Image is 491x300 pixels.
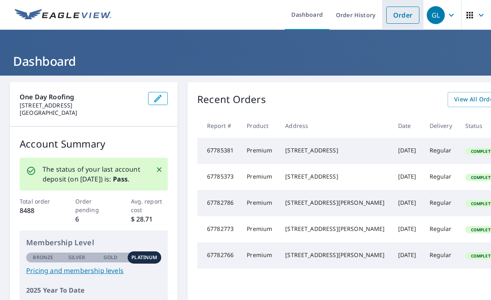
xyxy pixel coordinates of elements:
[131,214,168,224] p: $ 28.71
[386,7,419,24] a: Order
[285,172,385,181] div: [STREET_ADDRESS]
[33,254,53,261] p: Bronze
[75,197,113,214] p: Order pending
[20,206,57,215] p: 8488
[197,92,266,107] p: Recent Orders
[392,216,423,242] td: [DATE]
[392,138,423,164] td: [DATE]
[285,146,385,154] div: [STREET_ADDRESS]
[20,102,142,109] p: [STREET_ADDRESS]
[68,254,86,261] p: Silver
[197,216,240,242] td: 67782773
[240,114,279,138] th: Product
[392,164,423,190] td: [DATE]
[154,164,164,175] button: Close
[113,175,128,184] b: Pass
[240,138,279,164] td: Premium
[285,225,385,233] div: [STREET_ADDRESS][PERSON_NAME]
[20,197,57,206] p: Total order
[197,242,240,269] td: 67782766
[427,6,445,24] div: GL
[197,190,240,216] td: 67782786
[10,53,481,69] h1: Dashboard
[240,164,279,190] td: Premium
[423,164,459,190] td: Regular
[43,164,146,184] p: The status of your last account deposit (on [DATE]) is: .
[423,242,459,269] td: Regular
[392,242,423,269] td: [DATE]
[423,216,459,242] td: Regular
[15,9,111,21] img: EV Logo
[392,114,423,138] th: Date
[285,251,385,259] div: [STREET_ADDRESS][PERSON_NAME]
[20,137,168,151] p: Account Summary
[197,164,240,190] td: 67785373
[240,216,279,242] td: Premium
[26,237,161,248] p: Membership Level
[26,266,161,275] a: Pricing and membership levels
[197,138,240,164] td: 67785381
[423,190,459,216] td: Regular
[20,109,142,116] p: [GEOGRAPHIC_DATA]
[423,114,459,138] th: Delivery
[279,114,391,138] th: Address
[20,92,142,102] p: One Day Roofing
[423,138,459,164] td: Regular
[197,114,240,138] th: Report #
[75,214,113,224] p: 6
[392,190,423,216] td: [DATE]
[104,254,117,261] p: Gold
[240,242,279,269] td: Premium
[285,199,385,207] div: [STREET_ADDRESS][PERSON_NAME]
[131,197,168,214] p: Avg. report cost
[240,190,279,216] td: Premium
[26,285,161,295] p: 2025 Year To Date
[131,254,157,261] p: Platinum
